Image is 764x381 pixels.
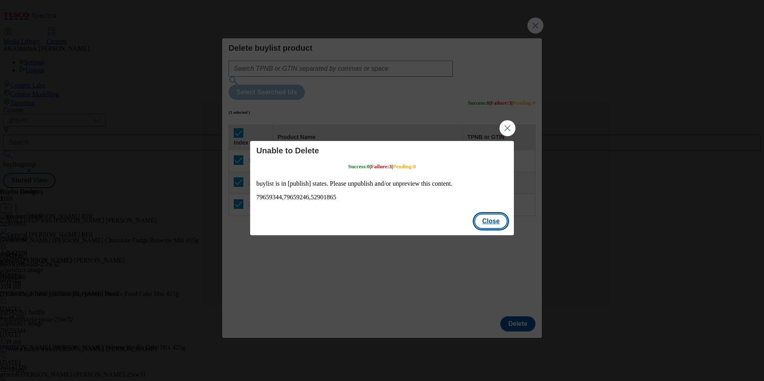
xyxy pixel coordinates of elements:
[257,146,508,155] h4: Unable to Delete
[348,163,416,170] h5: | |
[474,214,508,229] button: Close
[257,194,508,201] p: 79659344,79659246,52901865
[348,163,370,169] span: Success : 0
[257,180,508,187] p: buylist is in [publish] states. Please unpublish and/or unpreview this content.
[393,163,416,169] span: Pending : 0
[499,120,515,136] button: Close Modal
[371,163,392,169] span: Failure : 3
[250,141,514,235] div: Modal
